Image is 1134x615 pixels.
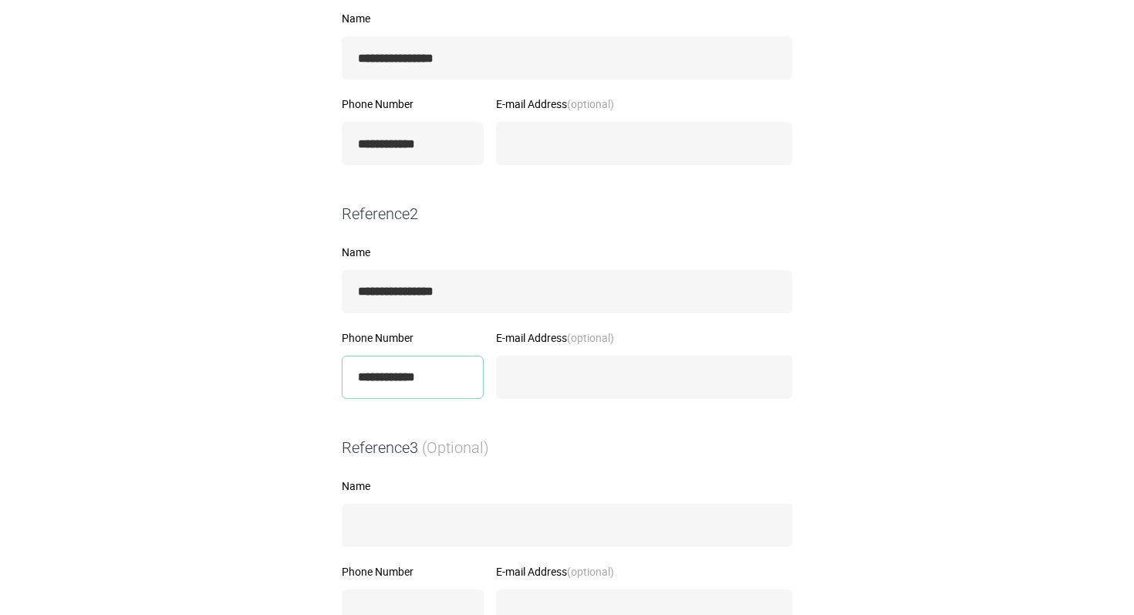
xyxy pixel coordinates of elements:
label: Name [342,481,792,492]
label: Phone Number [342,333,484,343]
strong: (optional) [567,564,614,579]
div: Reference 2 [336,203,798,225]
label: Phone Number [342,99,484,110]
span: E-mail Address [496,330,614,345]
span: E-mail Address [496,96,614,111]
span: E-mail Address [496,564,614,579]
div: Reference 3 [336,437,798,459]
label: Name [342,13,792,24]
span: (Optional) [422,438,489,457]
label: Phone Number [342,566,484,577]
strong: (optional) [567,96,614,111]
label: Name [342,247,792,258]
strong: (optional) [567,330,614,345]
